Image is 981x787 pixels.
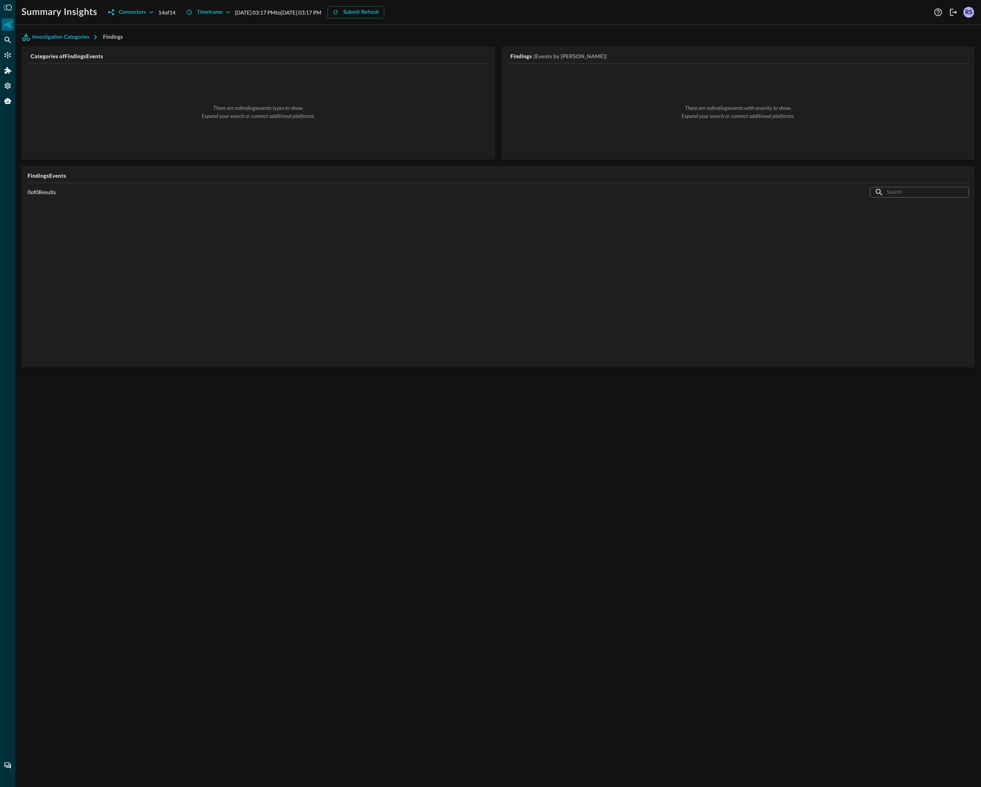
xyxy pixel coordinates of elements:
[511,52,532,60] h5: Findings
[887,185,951,199] input: Search
[119,8,146,17] div: Connectors
[2,18,14,31] div: Summary Insights
[2,759,14,772] div: Chat
[31,52,489,60] h5: Categories of Findings Events
[533,52,607,60] h5: (Events by [PERSON_NAME])
[40,104,477,120] div: There are no findings events types to show. Expand your search or connect additional platforms.
[2,34,14,46] div: Federated Search
[28,189,56,196] p: 0 of 0 Results
[158,8,175,16] p: 14 of 14
[2,64,14,77] div: Addons
[2,49,14,61] div: Connectors
[235,8,321,16] p: [DATE] 03:17 PM to [DATE] 03:17 PM
[182,6,235,18] button: Timeframe
[2,80,14,92] div: Settings
[2,95,14,107] div: Query Agent
[21,31,103,43] button: Investigation Categories
[963,7,974,18] div: RS
[103,33,123,40] span: Findings
[197,8,223,17] div: Timeframe
[932,6,944,18] button: Help
[103,6,158,18] button: Connectors
[328,6,384,18] button: Submit Refresh
[28,172,969,180] h5: Findings Events
[21,6,97,18] h1: Summary Insights
[947,6,960,18] button: Logout
[343,8,379,17] div: Submit Refresh
[520,104,957,120] div: There are no findings events with severity to show. Expand your search or connect additional plat...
